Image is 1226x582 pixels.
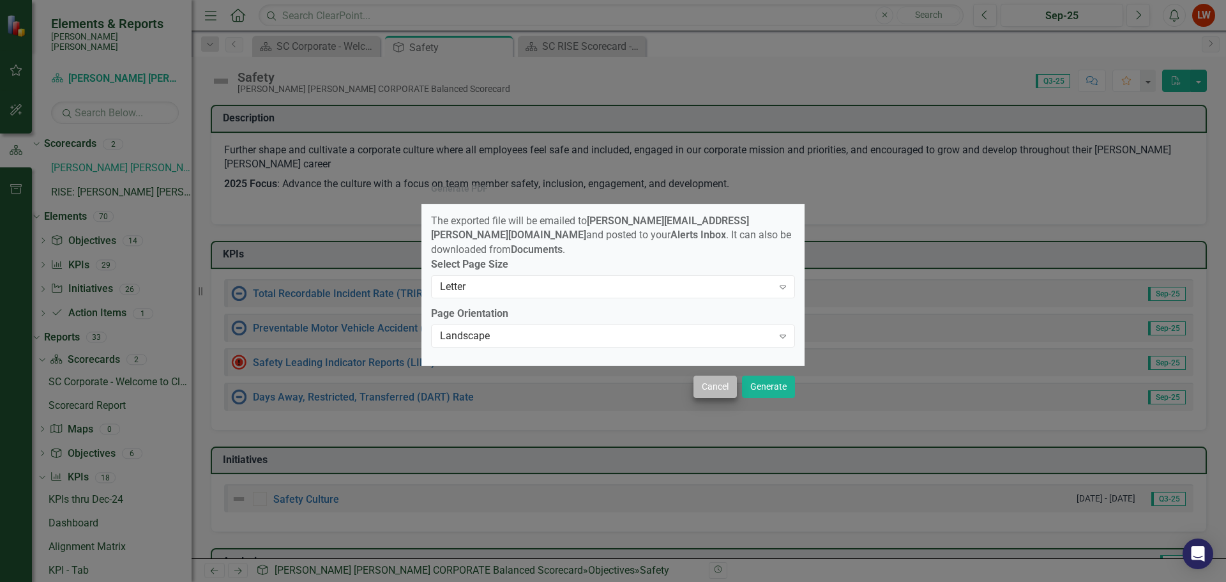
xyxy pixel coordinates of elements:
[1183,539,1213,569] div: Open Intercom Messenger
[440,328,773,343] div: Landscape
[742,376,795,398] button: Generate
[431,215,749,241] strong: [PERSON_NAME][EMAIL_ADDRESS][PERSON_NAME][DOMAIN_NAME]
[431,307,795,321] label: Page Orientation
[431,215,791,256] span: The exported file will be emailed to and posted to your . It can also be downloaded from .
[431,257,795,272] label: Select Page Size
[670,229,726,241] strong: Alerts Inbox
[511,243,563,256] strong: Documents
[693,376,737,398] button: Cancel
[431,184,488,194] div: Generate PDF
[440,280,773,295] div: Letter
